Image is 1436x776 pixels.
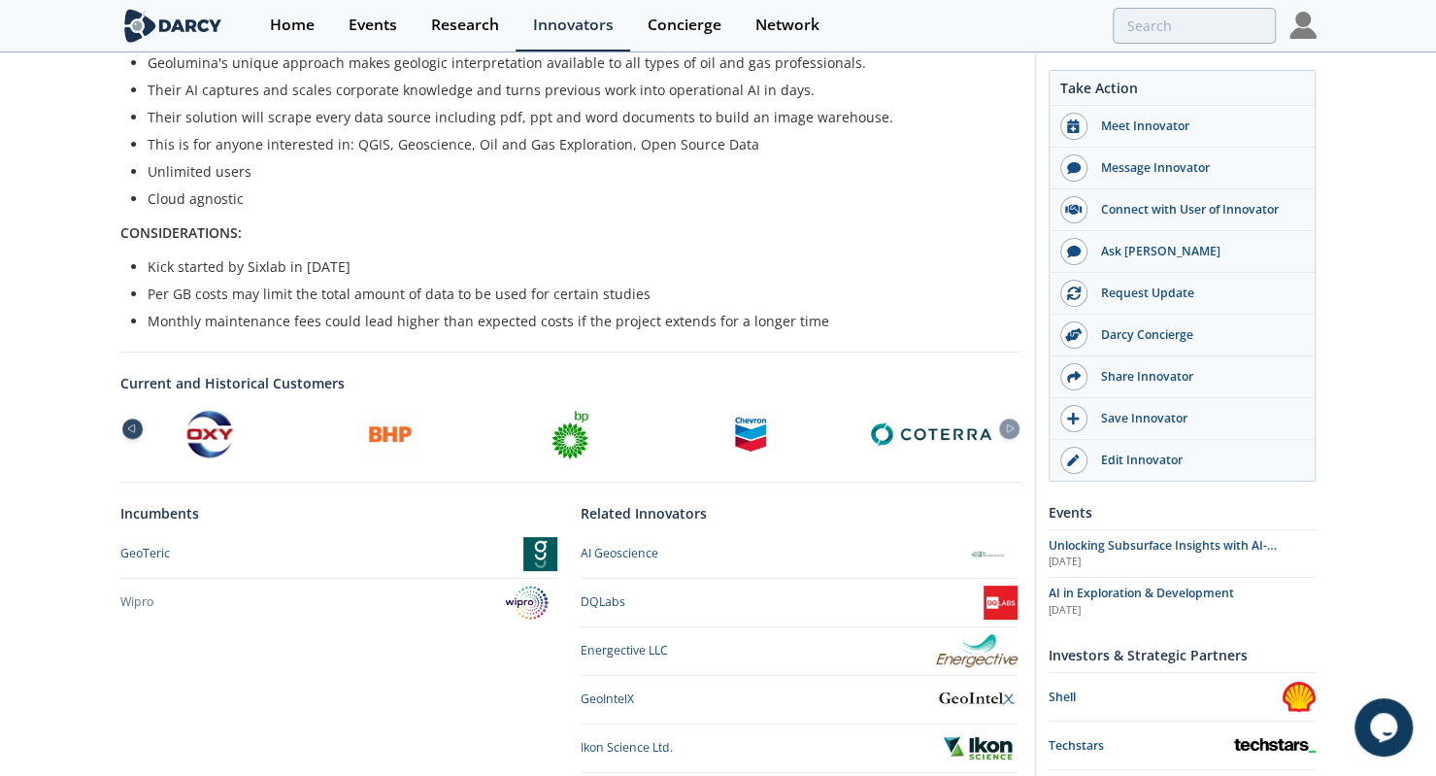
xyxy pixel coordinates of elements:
[120,545,170,562] div: GeoTeric
[1049,603,1316,619] div: [DATE]
[581,691,634,708] div: GeoIntelX
[120,593,153,611] div: Wipro
[148,188,1008,209] li: Cloud agnostic
[1234,738,1316,753] img: Techstars
[1113,8,1276,44] input: Advanced Search
[648,17,721,33] div: Concierge
[120,537,557,571] a: GeoTeric GeoTeric
[120,9,226,43] img: logo-wide.svg
[120,373,1021,393] a: Current and Historical Customers
[1087,368,1305,386] div: Share Innovator
[1049,728,1316,762] a: Techstars Techstars
[363,407,417,461] img: BHP
[1049,537,1316,570] a: Unlocking Subsurface Insights with AI-powered Data Indexation and Structuring [DATE]
[120,503,199,523] a: Incumbents
[1087,118,1305,135] div: Meet Innovator
[496,586,556,620] img: Wipro
[1354,698,1417,757] iframe: chat widget
[1289,12,1317,39] img: Profile
[1049,737,1234,755] div: Techstars
[1087,201,1305,219] div: Connect with User of Innovator
[148,311,1008,331] li: Monthly maintenance fees could lead higher than expected costs if the project extends for a longe...
[581,634,1018,668] a: Energective LLC Energective LLC
[957,537,1018,571] img: AI Geoscience
[349,17,397,33] div: Events
[120,586,557,620] a: Wipro Wipro
[533,17,614,33] div: Innovators
[723,407,778,461] img: Chevron
[270,17,315,33] div: Home
[1050,78,1315,106] div: Take Action
[871,422,991,446] img: Coterra Energy
[936,634,1018,667] img: Energective LLC
[581,683,1018,717] a: GeoIntelX GeoIntelX
[755,17,819,33] div: Network
[1087,410,1305,427] div: Save Innovator
[938,731,1018,765] img: Ikon Science Ltd.
[523,537,557,571] img: GeoTeric
[431,17,499,33] div: Research
[148,107,1008,127] li: Their solution will scrape every data source including pdf, ppt and word documents to build an im...
[148,52,1008,73] li: Geolumina's unique approach makes geologic interpretation available to all types of oil and gas p...
[581,545,658,562] div: AI Geoscience
[1049,689,1282,706] div: Shell
[1087,243,1305,260] div: Ask [PERSON_NAME]
[581,537,1018,571] a: AI Geoscience AI Geoscience
[148,284,1008,304] li: Per GB costs may limit the total amount of data to be used for certain studies
[581,586,1018,620] a: DQLabs DQLabs
[543,407,597,461] img: BP
[1049,585,1234,601] span: AI in Exploration & Development
[183,407,237,461] img: Anadarko Petroleum
[581,642,668,659] div: Energective LLC
[1050,398,1315,440] button: Save Innovator
[120,223,242,242] strong: CONSIDERATIONS:
[1049,585,1316,618] a: AI in Exploration & Development [DATE]
[1049,638,1316,672] div: Investors & Strategic Partners
[1050,440,1315,481] a: Edit Innovator
[581,503,707,523] a: Related Innovators
[1282,680,1316,714] img: Shell
[984,586,1018,620] img: DQLabs
[581,731,1018,765] a: Ikon Science Ltd. Ikon Science Ltd.
[1087,159,1305,177] div: Message Innovator
[1049,495,1316,529] div: Events
[148,256,1008,277] li: Kick started by Sixlab in [DATE]
[1049,680,1316,714] a: Shell Shell
[1049,537,1287,571] span: Unlocking Subsurface Insights with AI-powered Data Indexation and Structuring
[1087,452,1305,469] div: Edit Innovator
[1087,285,1305,302] div: Request Update
[148,161,1008,182] li: Unlimited users
[1087,326,1305,344] div: Darcy Concierge
[1049,555,1316,570] div: [DATE]
[936,689,1018,710] img: GeoIntelX
[148,134,1008,154] li: This is for anyone interested in: QGIS, Geoscience, Oil and Gas Exploration, Open Source Data
[581,593,625,611] div: DQLabs
[148,80,1008,100] li: Their AI captures and scales corporate knowledge and turns previous work into operational AI in d...
[581,739,673,757] div: Ikon Science Ltd.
